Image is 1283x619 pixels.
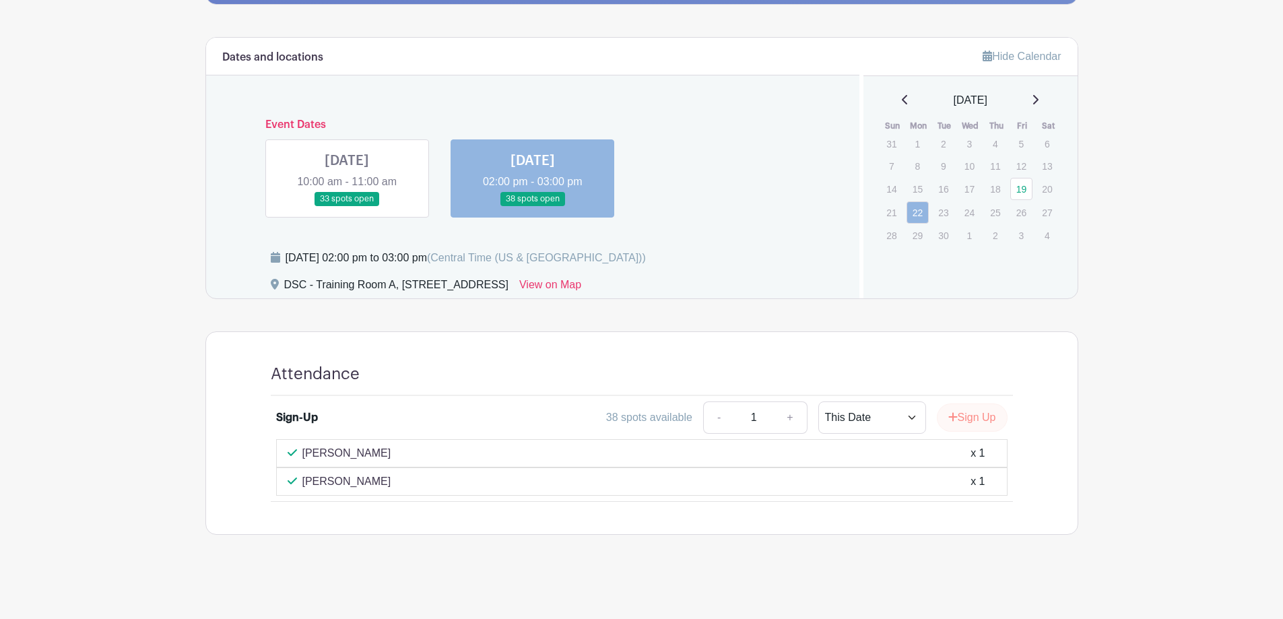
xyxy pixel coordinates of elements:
p: 23 [932,202,954,223]
p: 18 [984,178,1006,199]
p: 7 [880,156,902,176]
h4: Attendance [271,364,360,384]
th: Sun [880,119,906,133]
div: x 1 [971,474,985,490]
button: Sign Up [937,403,1008,432]
p: 26 [1010,202,1032,223]
a: View on Map [519,277,581,298]
p: 9 [932,156,954,176]
p: 27 [1036,202,1058,223]
p: [PERSON_NAME] [302,445,391,461]
th: Tue [931,119,958,133]
th: Wed [958,119,984,133]
p: 25 [984,202,1006,223]
p: 10 [958,156,981,176]
p: 3 [1010,225,1032,246]
p: 2 [984,225,1006,246]
p: 16 [932,178,954,199]
p: 1 [907,133,929,154]
p: 8 [907,156,929,176]
div: DSC - Training Room A, [STREET_ADDRESS] [284,277,508,298]
div: 38 spots available [606,410,692,426]
th: Fri [1010,119,1036,133]
h6: Event Dates [255,119,812,131]
th: Sat [1035,119,1061,133]
p: 2 [932,133,954,154]
p: 20 [1036,178,1058,199]
p: 14 [880,178,902,199]
p: 29 [907,225,929,246]
p: 13 [1036,156,1058,176]
div: x 1 [971,445,985,461]
a: 19 [1010,178,1032,200]
p: 6 [1036,133,1058,154]
p: 4 [984,133,1006,154]
a: Hide Calendar [983,51,1061,62]
p: 12 [1010,156,1032,176]
p: 3 [958,133,981,154]
p: 21 [880,202,902,223]
a: + [773,401,807,434]
p: 28 [880,225,902,246]
p: [PERSON_NAME] [302,474,391,490]
a: 22 [907,201,929,224]
p: 30 [932,225,954,246]
p: 11 [984,156,1006,176]
span: (Central Time (US & [GEOGRAPHIC_DATA])) [427,252,646,263]
h6: Dates and locations [222,51,323,64]
p: 24 [958,202,981,223]
div: Sign-Up [276,410,318,426]
div: [DATE] 02:00 pm to 03:00 pm [286,250,646,266]
p: 1 [958,225,981,246]
p: 4 [1036,225,1058,246]
span: [DATE] [954,92,987,108]
th: Thu [983,119,1010,133]
p: 15 [907,178,929,199]
th: Mon [906,119,932,133]
p: 5 [1010,133,1032,154]
p: 31 [880,133,902,154]
a: - [703,401,734,434]
p: 17 [958,178,981,199]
